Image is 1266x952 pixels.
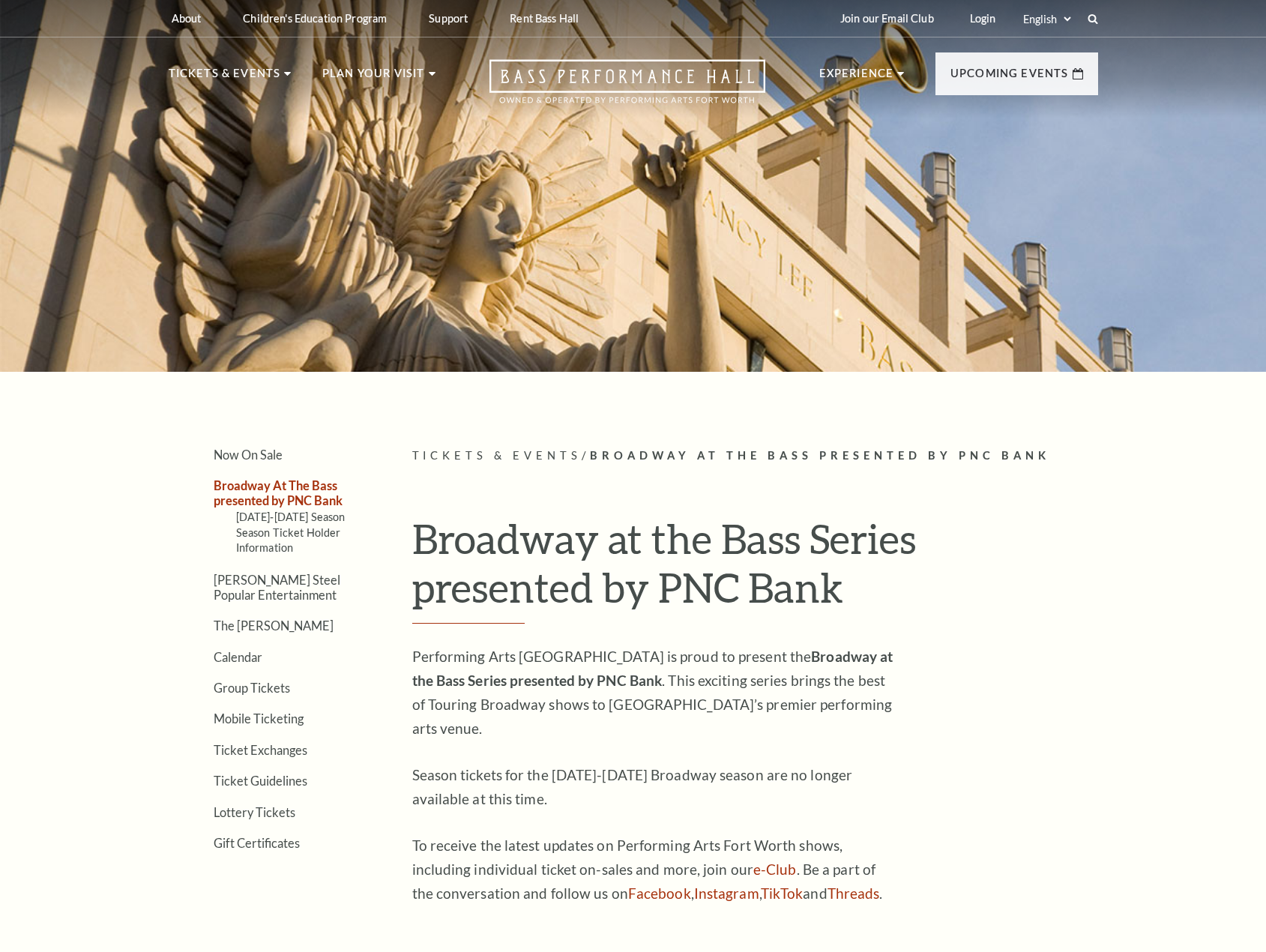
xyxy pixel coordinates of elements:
p: About [172,12,202,25]
p: Plan Your Visit [322,64,425,91]
a: Group Tickets [214,681,290,695]
a: Instagram [694,885,759,902]
a: [DATE]-[DATE] Season [236,510,346,523]
h1: Broadway at the Bass Series presented by PNC Bank [412,514,1098,624]
a: Threads [828,885,880,902]
a: Season Ticket Holder Information [236,526,341,554]
a: The [PERSON_NAME] [214,618,334,633]
p: Tickets & Events [169,64,281,91]
select: Select: [1020,12,1073,26]
a: Calendar [214,650,262,664]
a: Broadway At The Bass presented by PNC Bank [214,478,343,507]
a: Lottery Tickets [214,805,295,819]
p: To receive the latest updates on Performing Arts Fort Worth shows, including individual ticket on... [412,834,899,906]
a: Mobile Ticketing [214,711,304,726]
p: / [412,447,1098,466]
p: Rent Bass Hall [510,12,579,25]
p: Support [429,12,468,25]
a: [PERSON_NAME] Steel Popular Entertainment [214,573,340,601]
p: Upcoming Events [950,64,1069,91]
span: Broadway At The Bass presented by PNC Bank [590,449,1050,462]
p: Children's Education Program [243,12,387,25]
a: Ticket Exchanges [214,743,307,757]
p: Season tickets for the [DATE]-[DATE] Broadway season are no longer available at this time. [412,763,899,811]
a: Gift Certificates [214,836,300,850]
p: Experience [819,64,894,91]
a: Facebook [628,885,691,902]
a: Now On Sale [214,448,283,462]
a: e-Club [753,861,797,878]
a: TikTok [761,885,804,902]
span: Tickets & Events [412,449,582,462]
p: Performing Arts [GEOGRAPHIC_DATA] is proud to present the . This exciting series brings the best ... [412,645,899,741]
a: Ticket Guidelines [214,774,307,788]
